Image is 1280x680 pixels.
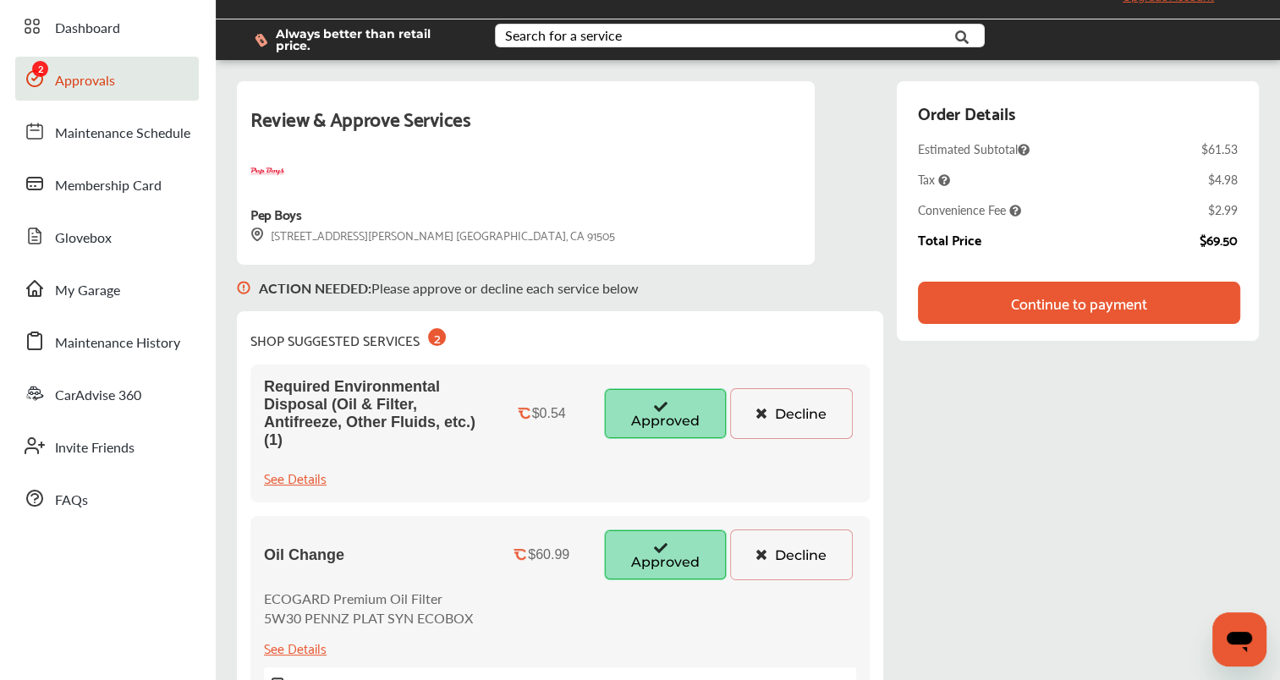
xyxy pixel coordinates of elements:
[15,371,199,415] a: CarAdvise 360
[532,406,566,421] div: $0.54
[55,490,88,512] span: FAQs
[250,228,264,242] img: svg+xml;base64,PHN2ZyB3aWR0aD0iMTYiIGhlaWdodD0iMTciIHZpZXdCb3g9IjAgMCAxNiAxNyIgZmlsbD0ibm9uZSIgeG...
[250,325,446,351] div: SHOP SUGGESTED SERVICES
[55,385,141,407] span: CarAdvise 360
[250,101,801,155] div: Review & Approve Services
[918,171,950,188] span: Tax
[255,33,267,47] img: dollor_label_vector.a70140d1.svg
[1208,171,1238,188] div: $4.98
[1208,201,1238,218] div: $2.99
[264,466,327,489] div: See Details
[55,18,120,40] span: Dashboard
[918,98,1015,127] div: Order Details
[1201,140,1238,157] div: $61.53
[528,547,569,562] div: $60.99
[1011,294,1147,311] div: Continue to payment
[55,228,112,250] span: Glovebox
[730,388,853,439] button: Decline
[264,589,473,608] p: ECOGARD Premium Oil Filter
[276,28,468,52] span: Always better than retail price.
[730,529,853,580] button: Decline
[604,529,727,580] button: Approved
[918,201,1021,218] span: Convenience Fee
[15,476,199,520] a: FAQs
[55,175,162,197] span: Membership Card
[55,437,135,459] span: Invite Friends
[1200,232,1238,247] div: $69.50
[15,214,199,258] a: Glovebox
[55,70,115,92] span: Approvals
[15,162,199,206] a: Membership Card
[918,140,1030,157] span: Estimated Subtotal
[264,608,473,628] p: 5W30 PENNZ PLAT SYN ECOBOX
[264,546,344,564] span: Oil Change
[604,388,727,439] button: Approved
[505,29,622,42] div: Search for a service
[264,636,327,659] div: See Details
[250,155,284,189] img: logo-pepboys.png
[1212,612,1266,666] iframe: Button to launch messaging window
[264,378,480,449] span: Required Environmental Disposal (Oil & Filter, Antifreeze, Other Fluids, etc.) (1)
[15,57,199,101] a: Approvals
[250,225,615,244] div: [STREET_ADDRESS][PERSON_NAME] [GEOGRAPHIC_DATA], CA 91505
[15,4,199,48] a: Dashboard
[15,109,199,153] a: Maintenance Schedule
[428,328,446,346] div: 2
[55,280,120,302] span: My Garage
[55,123,190,145] span: Maintenance Schedule
[259,278,639,298] p: Please approve or decline each service below
[259,278,371,298] b: ACTION NEEDED :
[237,265,250,311] img: svg+xml;base64,PHN2ZyB3aWR0aD0iMTYiIGhlaWdodD0iMTciIHZpZXdCb3g9IjAgMCAxNiAxNyIgZmlsbD0ibm9uZSIgeG...
[55,332,180,354] span: Maintenance History
[918,232,981,247] div: Total Price
[250,202,301,225] div: Pep Boys
[15,319,199,363] a: Maintenance History
[15,266,199,310] a: My Garage
[15,424,199,468] a: Invite Friends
